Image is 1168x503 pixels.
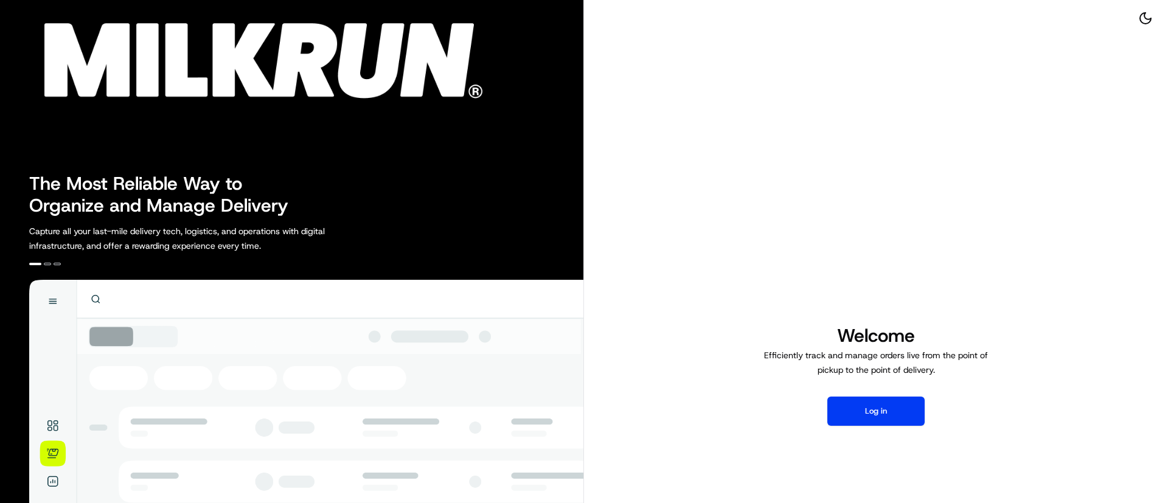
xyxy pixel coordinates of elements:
p: Capture all your last-mile delivery tech, logistics, and operations with digital infrastructure, ... [29,224,380,253]
button: Log in [827,397,925,426]
img: Company Logo [7,7,496,105]
h2: The Most Reliable Way to Organize and Manage Delivery [29,173,302,217]
p: Efficiently track and manage orders live from the point of pickup to the point of delivery. [759,348,993,377]
h1: Welcome [759,324,993,348]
